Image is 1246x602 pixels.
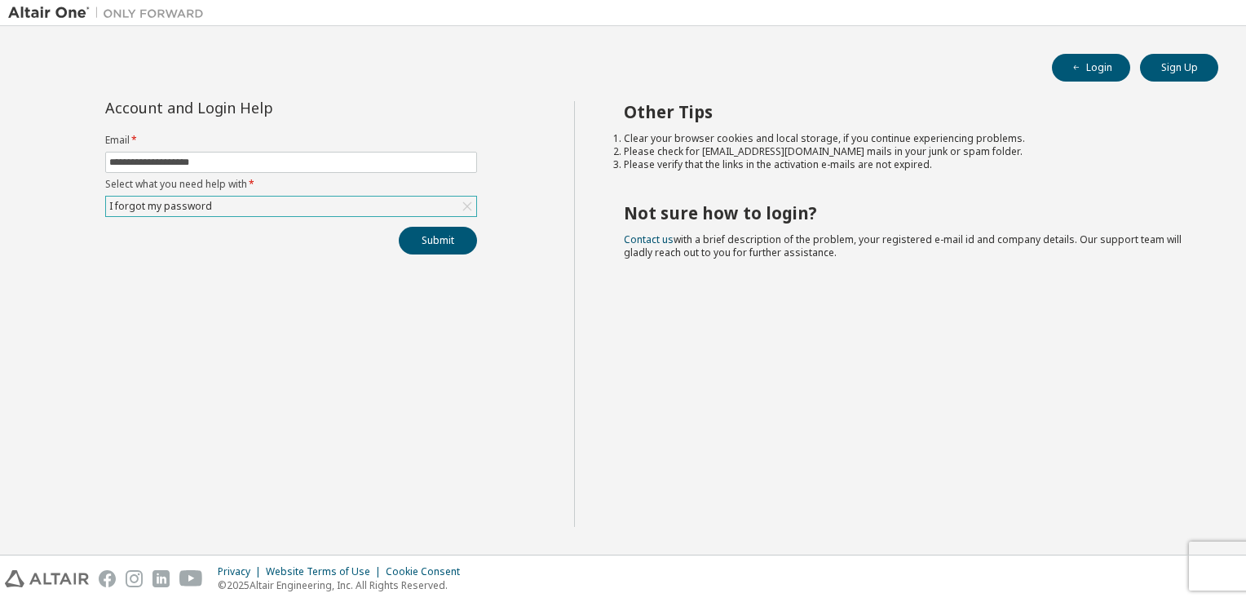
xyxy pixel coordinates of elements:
[179,570,203,587] img: youtube.svg
[8,5,212,21] img: Altair One
[105,134,477,147] label: Email
[624,101,1190,122] h2: Other Tips
[5,570,89,587] img: altair_logo.svg
[386,565,470,578] div: Cookie Consent
[624,202,1190,224] h2: Not sure how to login?
[399,227,477,255] button: Submit
[107,197,214,215] div: I forgot my password
[218,565,266,578] div: Privacy
[106,197,476,216] div: I forgot my password
[105,178,477,191] label: Select what you need help with
[624,158,1190,171] li: Please verify that the links in the activation e-mails are not expired.
[1140,54,1218,82] button: Sign Up
[1052,54,1130,82] button: Login
[152,570,170,587] img: linkedin.svg
[624,232,1182,259] span: with a brief description of the problem, your registered e-mail id and company details. Our suppo...
[218,578,470,592] p: © 2025 Altair Engineering, Inc. All Rights Reserved.
[266,565,386,578] div: Website Terms of Use
[99,570,116,587] img: facebook.svg
[624,145,1190,158] li: Please check for [EMAIL_ADDRESS][DOMAIN_NAME] mails in your junk or spam folder.
[126,570,143,587] img: instagram.svg
[624,232,674,246] a: Contact us
[624,132,1190,145] li: Clear your browser cookies and local storage, if you continue experiencing problems.
[105,101,403,114] div: Account and Login Help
